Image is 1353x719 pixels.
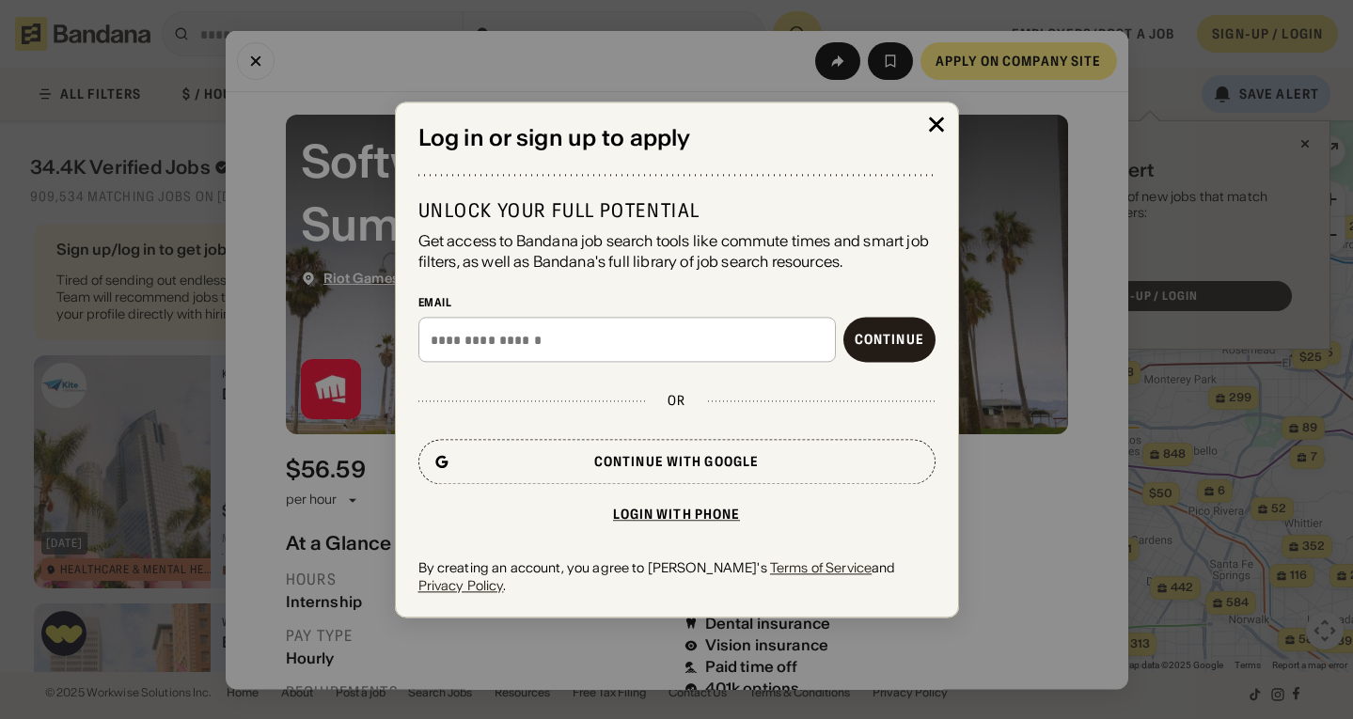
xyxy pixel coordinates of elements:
a: Terms of Service [770,560,872,577]
div: Continue with Google [594,456,759,469]
a: Privacy Policy [418,577,504,594]
div: Log in or sign up to apply [418,125,936,152]
div: Unlock your full potential [418,198,936,223]
div: Get access to Bandana job search tools like commute times and smart job filters, as well as Banda... [418,230,936,273]
div: Email [418,295,936,310]
div: Continue [855,334,924,347]
div: By creating an account, you agree to [PERSON_NAME]'s and . [418,560,936,594]
div: Login with phone [613,508,741,522]
div: or [668,393,685,410]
